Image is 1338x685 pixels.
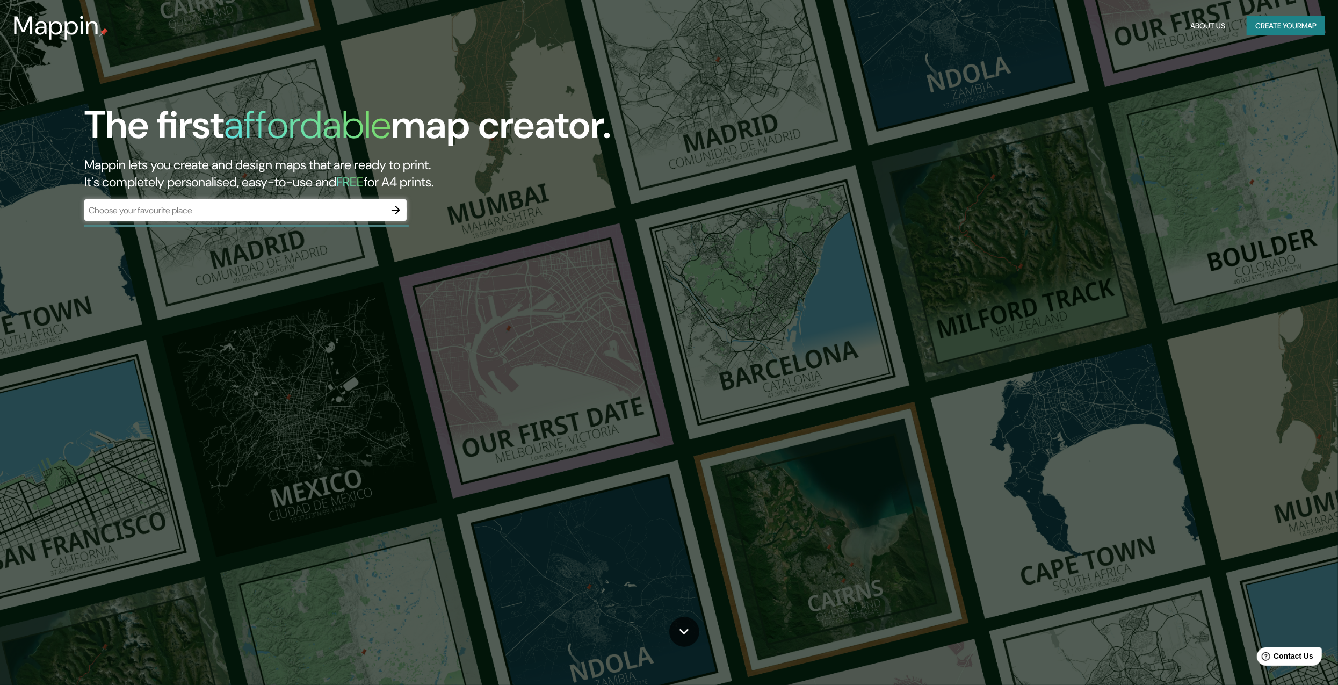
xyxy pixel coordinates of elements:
[1247,16,1325,36] button: Create yourmap
[1242,643,1326,673] iframe: Help widget launcher
[84,204,385,217] input: Choose your favourite place
[225,100,392,150] h1: affordable
[1186,16,1229,36] button: About Us
[99,28,108,37] img: mappin-pin
[13,11,99,41] h3: Mappin
[337,174,364,190] h5: FREE
[84,103,612,156] h1: The first map creator.
[84,156,754,191] h2: Mappin lets you create and design maps that are ready to print. It's completely personalised, eas...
